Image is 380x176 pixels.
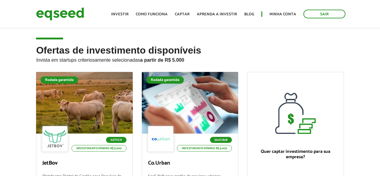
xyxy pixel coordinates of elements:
a: Sair [303,10,345,18]
a: Captar [175,12,190,16]
p: Co.Urban [148,160,232,167]
p: Investimento mínimo: R$ 5.000 [177,145,232,152]
strong: a partir de R$ 5.000 [140,57,184,63]
h2: Ofertas de investimento disponíveis [36,45,344,72]
p: Agtech [106,137,126,143]
img: EqSeed [36,6,84,22]
a: Blog [244,12,254,16]
a: Como funciona [136,12,168,16]
div: Rodada garantida [41,76,78,84]
p: SaaS B2B [210,137,232,143]
p: Investimento mínimo: R$ 5.000 [71,145,126,152]
a: Investir [111,12,129,16]
a: Minha conta [269,12,296,16]
div: Rodada garantida [146,76,184,84]
a: Aprenda a investir [197,12,237,16]
p: Quer captar investimento para sua empresa? [254,149,337,160]
p: Invista em startups criteriosamente selecionadas [36,56,344,63]
p: JetBov [42,160,126,167]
